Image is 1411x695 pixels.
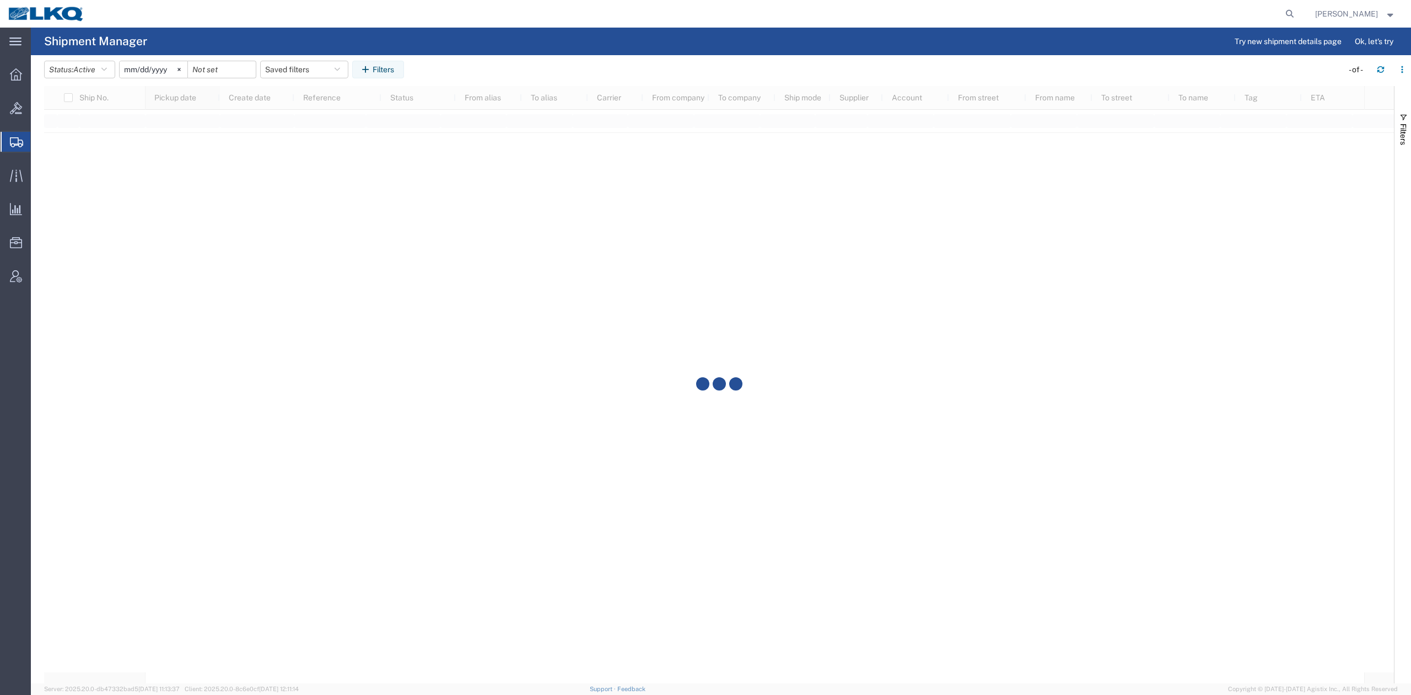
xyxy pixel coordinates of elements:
[188,61,256,78] input: Not set
[617,686,645,692] a: Feedback
[1235,36,1342,47] span: Try new shipment details page
[120,61,187,78] input: Not set
[352,61,404,78] button: Filters
[44,686,180,692] span: Server: 2025.20.0-db47332bad5
[44,28,147,55] h4: Shipment Manager
[138,686,180,692] span: [DATE] 11:13:37
[259,686,299,692] span: [DATE] 12:11:14
[1349,64,1368,76] div: - of -
[590,686,617,692] a: Support
[1315,8,1378,20] span: Matt Harvey
[44,61,115,78] button: Status:Active
[73,65,95,74] span: Active
[185,686,299,692] span: Client: 2025.20.0-8c6e0cf
[260,61,348,78] button: Saved filters
[1315,7,1396,20] button: [PERSON_NAME]
[1399,124,1408,145] span: Filters
[1228,685,1398,694] span: Copyright © [DATE]-[DATE] Agistix Inc., All Rights Reserved
[8,6,85,22] img: logo
[1345,33,1403,50] button: Ok, let's try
